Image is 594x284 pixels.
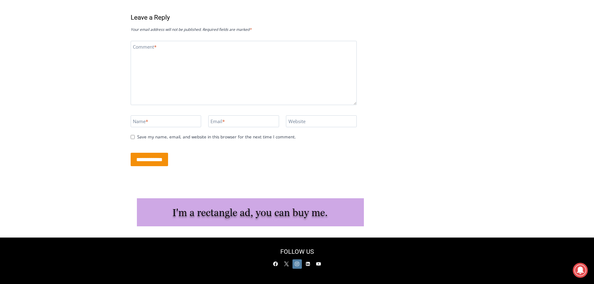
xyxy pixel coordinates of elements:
label: Website [288,118,306,127]
a: Open Tues. - Sun. [PHONE_NUMBER] [0,63,63,78]
div: "[PERSON_NAME] and I covered the [DATE] Parade, which was a really eye opening experience as I ha... [157,0,295,60]
span: Required fields are marked [202,27,252,32]
span: Your email address will not be published. [131,27,201,32]
label: Save my name, email, and website in this browser for the next time I comment. [135,134,296,140]
h3: Leave a Reply [131,13,357,23]
input: Website [286,115,357,127]
input: Email [208,115,279,127]
div: "the precise, almost orchestrated movements of cutting and assembling sushi and [PERSON_NAME] mak... [64,39,89,75]
label: Email [210,118,225,127]
span: Intern @ [DOMAIN_NAME] [163,62,289,76]
a: YouTube [314,259,323,269]
a: X [282,259,291,269]
input: Name [131,115,201,127]
a: Facebook [271,259,280,269]
a: Intern @ [DOMAIN_NAME] [150,60,302,78]
span: Open Tues. - Sun. [PHONE_NUMBER] [2,64,61,88]
a: Linkedin [303,259,312,269]
h2: FOLLOW US [245,247,350,256]
label: Comment [133,44,157,52]
img: I'm a rectangle ad, you can buy me [137,198,364,226]
a: Instagram [292,259,302,269]
label: Name [133,118,148,127]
